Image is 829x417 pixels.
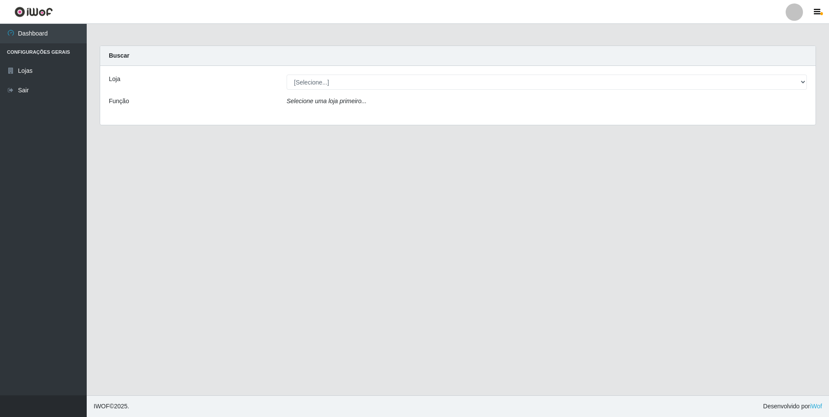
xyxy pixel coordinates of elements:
img: CoreUI Logo [14,7,53,17]
label: Loja [109,75,120,84]
i: Selecione uma loja primeiro... [287,98,366,104]
span: Desenvolvido por [763,402,822,411]
span: IWOF [94,403,110,410]
span: © 2025 . [94,402,129,411]
a: iWof [810,403,822,410]
label: Função [109,97,129,106]
strong: Buscar [109,52,129,59]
